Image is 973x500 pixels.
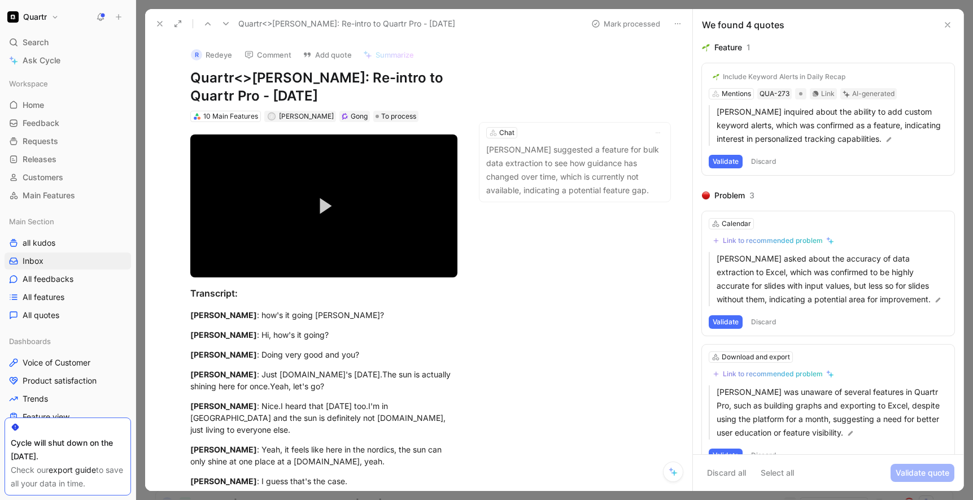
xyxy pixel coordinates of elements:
[190,134,457,277] div: Video Player
[190,476,257,486] mark: [PERSON_NAME]
[702,44,710,51] img: 🌱
[190,329,457,341] div: : Hi, how's it going?
[5,372,131,389] a: Product satisfaction
[9,78,48,89] span: Workspace
[304,186,344,226] button: Play Video
[702,192,710,199] img: 🔴
[717,385,948,440] p: [PERSON_NAME] was unaware of several features in Quartr Pro, such as building graphs and exportin...
[5,213,131,230] div: Main Section
[298,47,357,63] button: Add quote
[5,289,131,306] a: All features
[885,136,893,144] img: pen.svg
[186,46,237,63] button: RRedeye
[749,189,754,202] div: 3
[23,154,56,165] span: Releases
[5,169,131,186] a: Customers
[11,436,125,463] div: Cycle will shut down on the [DATE].
[5,307,131,324] a: All quotes
[486,143,664,197] p: [PERSON_NAME] suggested a feature for bulk data extraction to see how guidance has changed over t...
[747,315,780,329] button: Discard
[203,111,258,122] div: 10 Main Features
[23,310,59,321] span: All quotes
[239,47,296,63] button: Comment
[190,349,457,360] div: : Doing very good and you?
[23,36,49,49] span: Search
[5,34,131,51] div: Search
[891,464,954,482] button: Validate quote
[190,368,457,392] div: : Just [DOMAIN_NAME]'s [DATE].The sun is actually shining here for once.Yeah, let's go?
[722,351,790,363] div: Download and export
[238,17,455,31] span: Quartr<>[PERSON_NAME]: Re-intro to Quartr Pro - [DATE]
[5,9,62,25] button: QuartrQuartr
[756,464,799,482] button: Select all
[586,16,665,32] button: Mark processed
[23,237,55,249] span: all kudos
[23,172,63,183] span: Customers
[5,333,131,350] div: Dashboards
[5,234,131,251] a: all kudos
[5,115,131,132] a: Feedback
[23,118,59,129] span: Feedback
[23,136,58,147] span: Requests
[190,401,257,411] mark: [PERSON_NAME]
[723,369,823,379] div: Link to recommended problem
[190,310,257,320] mark: [PERSON_NAME]
[381,111,416,122] span: To process
[190,400,457,436] div: : Nice.I heard that [DATE] too.I'm in [GEOGRAPHIC_DATA] and the sun is definitely not [DOMAIN_NAM...
[23,375,97,386] span: Product satisfaction
[747,449,780,462] button: Discard
[190,309,457,321] div: : how's it going [PERSON_NAME]?
[5,213,131,324] div: Main Sectionall kudosInboxAll feedbacksAll featuresAll quotes
[722,218,751,229] div: Calendar
[23,255,43,267] span: Inbox
[190,350,257,359] mark: [PERSON_NAME]
[709,367,838,381] button: Link to recommended problem
[190,369,257,379] mark: [PERSON_NAME]
[5,253,131,269] a: Inbox
[5,354,131,371] a: Voice of Customer
[5,75,131,92] div: Workspace
[23,292,64,303] span: All features
[23,99,44,111] span: Home
[351,111,368,122] div: Gong
[5,97,131,114] a: Home
[191,49,202,60] div: R
[702,464,751,482] button: Discard all
[5,133,131,150] a: Requests
[5,271,131,288] a: All feedbacks
[7,11,19,23] img: Quartr
[5,408,131,425] a: Feature view
[279,112,334,120] span: [PERSON_NAME]
[5,151,131,168] a: Releases
[268,114,274,120] div: J
[9,216,54,227] span: Main Section
[23,190,75,201] span: Main Features
[190,445,257,454] mark: [PERSON_NAME]
[709,70,849,84] button: 🌱Include Keyword Alerts in Daily Recap
[9,336,51,347] span: Dashboards
[5,333,131,444] div: DashboardsVoice of CustomerProduct satisfactionTrendsFeature viewCustomer view
[847,429,854,437] img: pen.svg
[23,393,48,405] span: Trends
[190,330,257,340] mark: [PERSON_NAME]
[23,54,60,67] span: Ask Cycle
[709,315,743,329] button: Validate
[190,444,457,467] div: : Yeah, it feels like here in the nordics, the sun can only shine at one place at a [DOMAIN_NAME]...
[723,236,823,245] div: Link to recommended problem
[713,73,719,80] img: 🌱
[5,187,131,204] a: Main Features
[376,50,414,60] span: Summarize
[714,41,742,54] div: Feature
[934,296,942,304] img: pen.svg
[5,52,131,69] a: Ask Cycle
[714,189,745,202] div: Problem
[190,286,457,300] div: Transcript:
[358,47,419,63] button: Summarize
[499,127,514,138] div: Chat
[709,155,743,168] button: Validate
[373,111,418,122] div: To process
[23,12,47,22] h1: Quartr
[747,155,780,168] button: Discard
[709,234,838,247] button: Link to recommended problem
[23,357,90,368] span: Voice of Customer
